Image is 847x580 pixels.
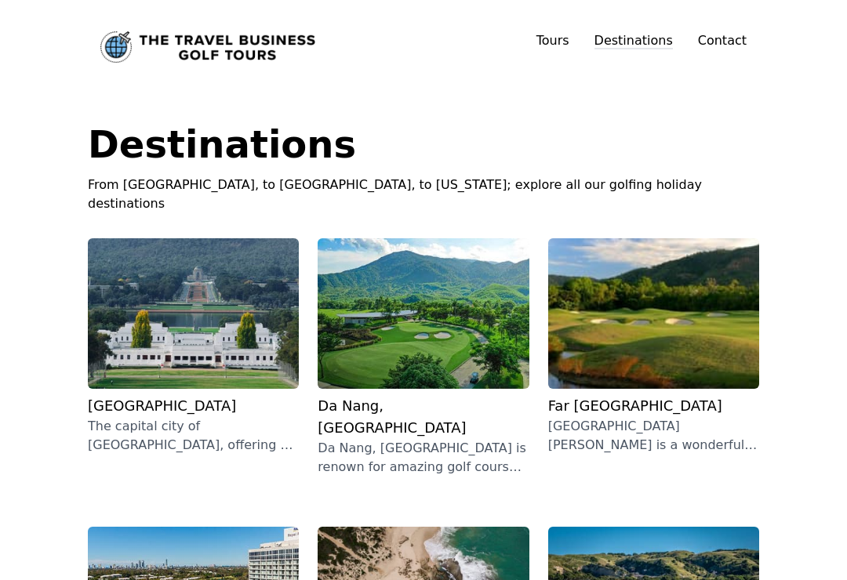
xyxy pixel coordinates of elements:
img: The Travel Business Golf Tours logo [100,31,315,63]
h3: Da Nang, [GEOGRAPHIC_DATA] [318,395,529,439]
p: Da Nang, [GEOGRAPHIC_DATA] is renown for amazing golf courses. This 10 night tour offers the oppo... [318,439,529,477]
a: Da Nang, [GEOGRAPHIC_DATA]Da Nang, [GEOGRAPHIC_DATA] is renown for amazing golf courses. This 10 ... [318,238,529,477]
p: From [GEOGRAPHIC_DATA], to [GEOGRAPHIC_DATA], to [US_STATE]; explore all our golfing holiday dest... [88,176,759,213]
p: The capital city of [GEOGRAPHIC_DATA], offering a captivating blend of national landmarks, cultur... [88,417,299,455]
p: [GEOGRAPHIC_DATA][PERSON_NAME] is a wonderful Far [GEOGRAPHIC_DATA] destination with beaches, [GE... [548,417,759,455]
h3: Far [GEOGRAPHIC_DATA] [548,395,759,417]
a: Link to home page [100,31,315,63]
a: [GEOGRAPHIC_DATA]The capital city of [GEOGRAPHIC_DATA], offering a captivating blend of national ... [88,238,299,455]
a: Far [GEOGRAPHIC_DATA][GEOGRAPHIC_DATA][PERSON_NAME] is a wonderful Far [GEOGRAPHIC_DATA] destinat... [548,238,759,455]
h3: [GEOGRAPHIC_DATA] [88,395,299,417]
a: Contact [698,31,747,50]
a: Tours [536,33,569,48]
a: Destinations [594,33,673,49]
h1: Destinations [88,125,759,163]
